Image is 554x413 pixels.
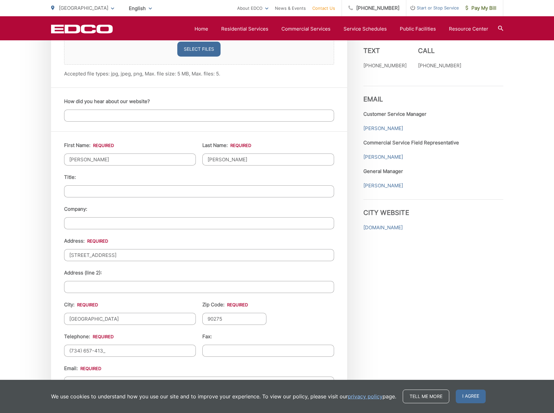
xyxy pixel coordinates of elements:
[124,3,157,14] span: English
[64,142,114,148] label: First Name:
[363,47,407,55] h3: Text
[363,111,426,117] strong: Customer Service Manager
[202,334,212,340] label: Fax:
[281,25,331,33] a: Commercial Services
[363,140,459,146] strong: Commercial Service Field Representative
[363,62,407,70] p: [PHONE_NUMBER]
[177,42,221,57] button: select files, upload any relevant images.
[64,270,102,276] label: Address (line 2):
[64,99,150,104] label: How did you hear about our website?
[344,25,387,33] a: Service Schedules
[195,25,208,33] a: Home
[51,393,396,400] p: We use cookies to understand how you use our site and to improve your experience. To view our pol...
[64,366,101,371] label: Email:
[348,393,383,400] a: privacy policy
[64,71,220,77] span: Accepted file types: jpg, jpeg, png, Max. file size: 5 MB, Max. files: 5.
[400,25,436,33] a: Public Facilities
[363,125,403,132] a: [PERSON_NAME]
[363,199,503,217] h3: City Website
[363,224,403,232] a: [DOMAIN_NAME]
[202,142,251,148] label: Last Name:
[51,24,113,33] a: EDCD logo. Return to the homepage.
[59,5,108,11] span: [GEOGRAPHIC_DATA]
[449,25,488,33] a: Resource Center
[363,182,403,190] a: [PERSON_NAME]
[221,25,268,33] a: Residential Services
[363,153,403,161] a: [PERSON_NAME]
[64,334,114,340] label: Telephone:
[202,302,248,308] label: Zip Code:
[275,4,306,12] a: News & Events
[418,62,461,70] p: [PHONE_NUMBER]
[312,4,335,12] a: Contact Us
[237,4,268,12] a: About EDCO
[64,238,108,244] label: Address:
[64,174,76,180] label: Title:
[456,390,486,403] span: I agree
[363,86,503,103] h3: Email
[64,302,98,308] label: City:
[64,206,87,212] label: Company:
[363,168,403,174] strong: General Manager
[466,4,496,12] span: Pay My Bill
[403,390,449,403] a: Tell me more
[418,47,461,55] h3: Call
